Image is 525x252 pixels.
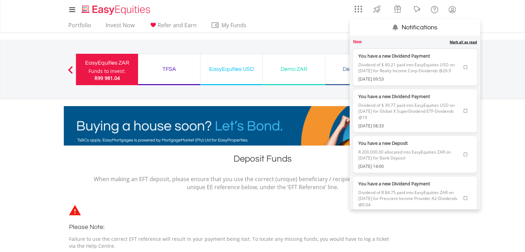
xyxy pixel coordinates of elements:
div: Funds to invest: [89,68,125,75]
img: thrive-v2.svg [371,3,383,15]
a: Mark all unread notifications as read [450,39,477,44]
a: FAQ's and Support [426,2,443,16]
h1: Deposit Funds [64,153,461,168]
p: When making an EFT deposit, please ensure that you use the correct (unique) beneficiary / recipie... [93,175,432,191]
img: EasyEquities_Logo.png [80,4,153,16]
label: You have a new Dividend Payment [358,180,460,187]
label: You have a new Dividend Payment [358,93,460,100]
div: EasyEquities ZAR [80,58,134,68]
img: grid-menu-icon.svg [355,5,362,13]
div: TFSA [142,64,196,74]
div: Demo USD [329,64,383,74]
a: AppsGrid [350,2,367,13]
label: You have a new Dividend Payment [358,52,460,59]
a: Vouchers [387,2,408,15]
p: Notifications [402,19,438,32]
h3: Please Note: [69,222,397,232]
a: Refer and Earn [146,22,199,32]
label: [DATE] 09:53 [358,76,460,82]
a: Portfolio [66,22,94,32]
span: Dividend of R 84.75 paid into EasyEquities ZAR on [DATE] for Prescient Income Provider A2-Dividen... [358,187,460,210]
p: Failure to use the correct EFT reference will result in your payment being lost. To locate any mi... [69,236,397,250]
div: EasyEquities USD [205,64,258,74]
label: New notifications [353,39,362,45]
a: Notifications [408,2,426,16]
img: statements-icon-error-satrix.svg [69,205,81,215]
label: [DATE] 08:33 [358,123,460,129]
span: Refer and Earn [158,21,197,29]
span: Dividend of $ 39.77 paid into EasyEquities USD on [DATE] for Global X SuperDividend ETF-Dividends... [358,100,460,123]
label: [DATE] 14:00 [358,163,460,169]
a: Home page [79,2,153,16]
span: My Funds [211,21,257,30]
span: R99 981.04 [94,75,120,81]
a: Invest Now [103,22,137,32]
span: R 200,000.00 allocated into EasyEquities ZAR on [DATE] for Bank Deposit [358,147,460,163]
a: My Profile [443,2,461,17]
div: Demo ZAR [267,64,321,74]
label: You have a new Deposit [358,140,460,147]
img: vouchers-v2.svg [392,3,403,15]
img: EasyMortage Promotion Banner [64,106,461,146]
span: Dividend of $ 60.21 paid into EasyEquities USD on [DATE] for Realty Income Corp-Dividends @26.9 [358,59,460,76]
